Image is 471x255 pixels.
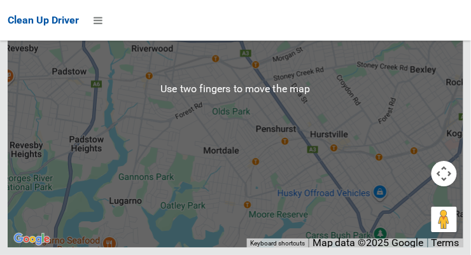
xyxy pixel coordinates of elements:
[313,237,424,249] span: Map data ©2025 Google
[432,161,457,186] button: Map camera controls
[432,207,457,232] button: Drag Pegman onto the map to open Street View
[11,231,53,247] img: Google
[250,239,305,248] button: Keyboard shortcuts
[8,14,79,26] span: Clean Up Driver
[432,237,460,249] a: Terms (opens in new tab)
[8,11,79,30] a: Clean Up Driver
[11,231,53,247] a: Click to see this area on Google Maps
